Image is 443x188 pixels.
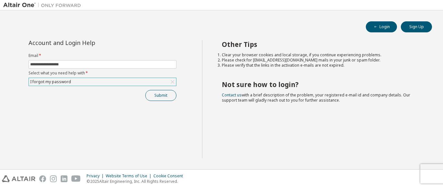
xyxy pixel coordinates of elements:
div: Website Terms of Use [106,173,153,179]
button: Submit [145,90,176,101]
img: facebook.svg [39,175,46,182]
h2: Not sure how to login? [222,80,421,89]
img: youtube.svg [71,175,81,182]
label: Email [29,53,176,58]
button: Sign Up [401,21,432,32]
li: Please verify that the links in the activation e-mails are not expired. [222,63,421,68]
li: Please check for [EMAIL_ADDRESS][DOMAIN_NAME] mails in your junk or spam folder. [222,58,421,63]
img: instagram.svg [50,175,57,182]
img: altair_logo.svg [2,175,35,182]
img: linkedin.svg [61,175,67,182]
p: © 2025 Altair Engineering, Inc. All Rights Reserved. [87,179,187,184]
div: Account and Login Help [29,40,147,45]
div: I forgot my password [29,78,72,85]
div: I forgot my password [29,78,176,86]
label: Select what you need help with [29,71,176,76]
a: Contact us [222,92,242,98]
span: with a brief description of the problem, your registered e-mail id and company details. Our suppo... [222,92,410,103]
img: Altair One [3,2,84,8]
button: Login [366,21,397,32]
div: Cookie Consent [153,173,187,179]
div: Privacy [87,173,106,179]
h2: Other Tips [222,40,421,49]
li: Clear your browser cookies and local storage, if you continue experiencing problems. [222,52,421,58]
